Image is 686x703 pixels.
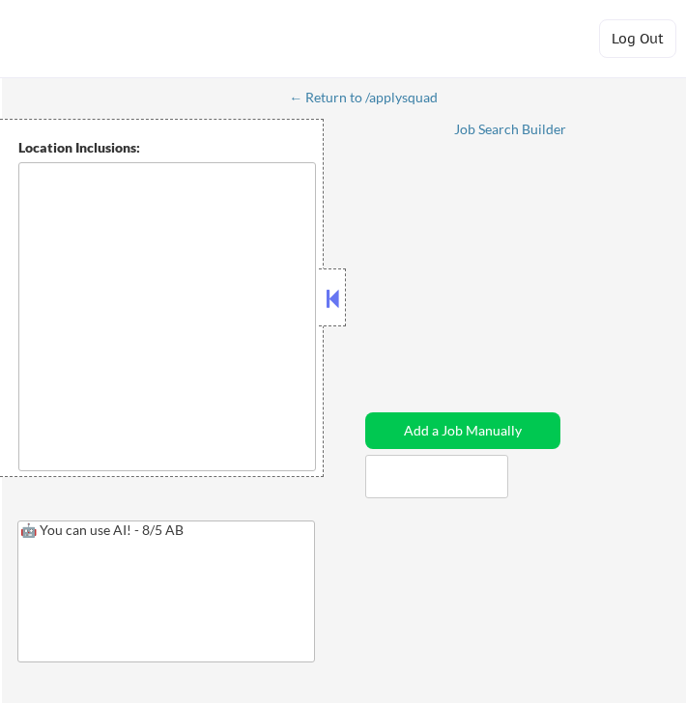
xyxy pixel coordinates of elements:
button: Add a Job Manually [365,412,560,449]
button: Log Out [599,19,676,58]
div: Job Search Builder [454,123,567,136]
div: Location Inclusions: [18,138,316,157]
div: ← Return to /applysquad [289,91,456,104]
a: ← Return to /applysquad [289,90,456,109]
